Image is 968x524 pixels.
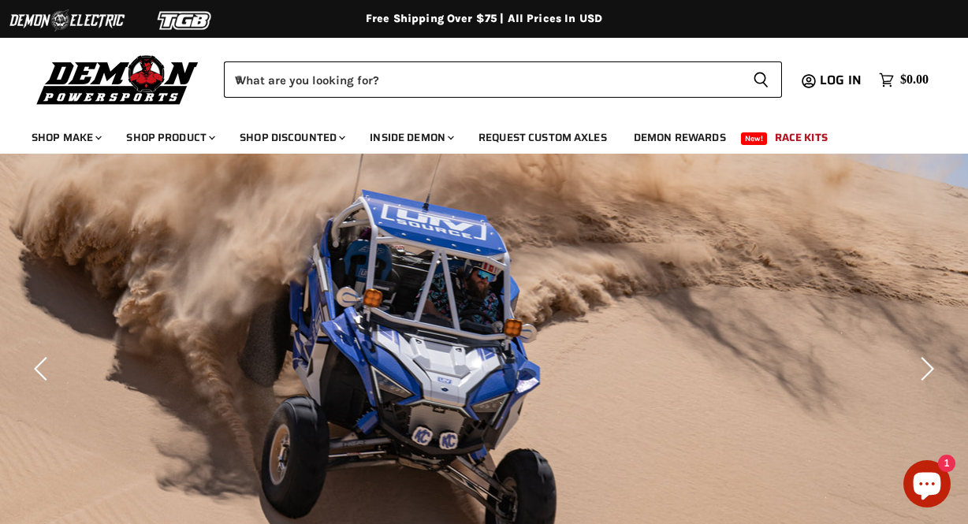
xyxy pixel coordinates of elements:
a: Inside Demon [358,121,464,154]
ul: Main menu [20,115,925,154]
button: Search [740,61,782,98]
a: Log in [813,73,871,87]
a: Request Custom Axles [467,121,619,154]
input: When autocomplete results are available use up and down arrows to review and enter to select [224,61,740,98]
img: TGB Logo 2 [126,6,244,35]
inbox-online-store-chat: Shopify online store chat [899,460,955,511]
form: Product [224,61,782,98]
a: Shop Make [20,121,111,154]
img: Demon Powersports [32,51,204,107]
a: Demon Rewards [622,121,738,154]
span: New! [741,132,768,145]
button: Previous [28,353,59,385]
img: Demon Electric Logo 2 [8,6,126,35]
button: Next [909,353,940,385]
a: Race Kits [763,121,840,154]
span: $0.00 [900,72,929,87]
a: $0.00 [871,69,936,91]
a: Shop Discounted [228,121,355,154]
span: Log in [820,70,862,90]
a: Shop Product [114,121,225,154]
